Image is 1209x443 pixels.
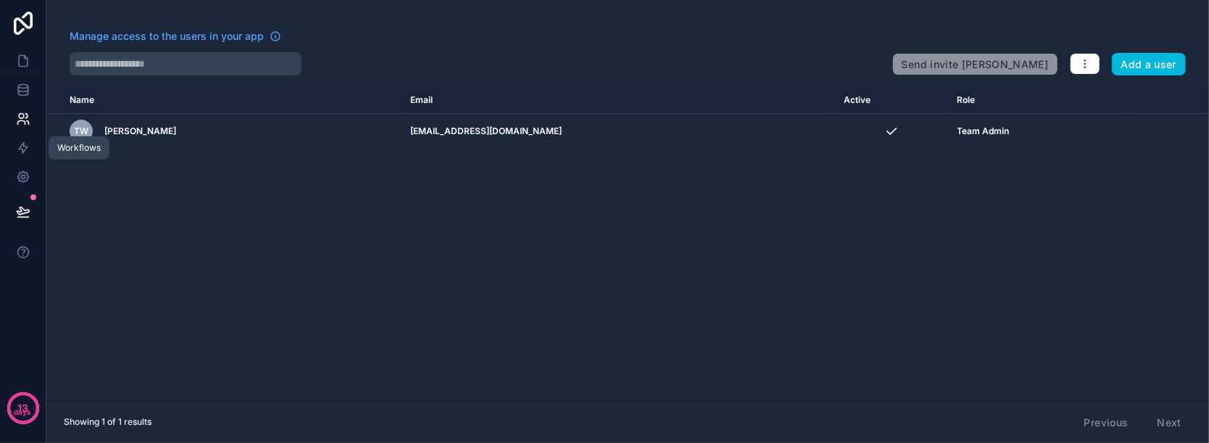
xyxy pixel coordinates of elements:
th: Role [949,87,1127,114]
span: TW [74,125,88,137]
th: Email [402,87,835,114]
span: Team Admin [957,125,1010,137]
span: Manage access to the users in your app [70,29,264,44]
p: 13 [17,401,28,415]
div: Workflows [57,142,101,154]
span: Showing 1 of 1 results [64,416,151,428]
button: Add a user [1112,53,1187,76]
span: [PERSON_NAME] [104,125,176,137]
a: Manage access to the users in your app [70,29,281,44]
th: Active [835,87,949,114]
p: days [14,407,32,418]
th: Name [46,87,402,114]
div: scrollable content [46,87,1209,401]
td: [EMAIL_ADDRESS][DOMAIN_NAME] [402,114,835,149]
